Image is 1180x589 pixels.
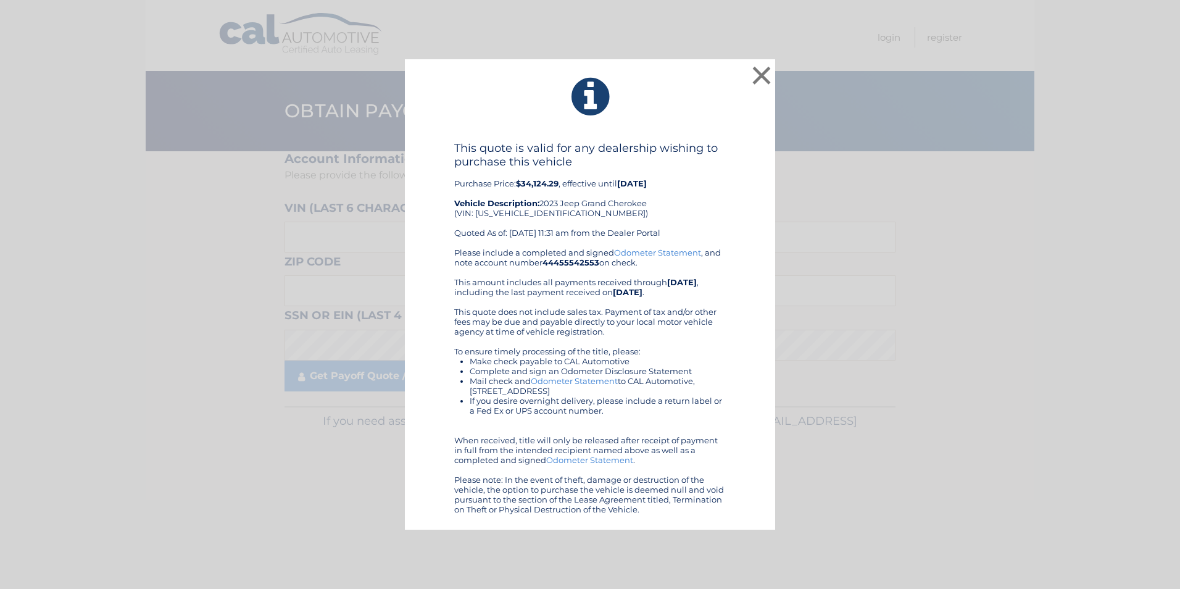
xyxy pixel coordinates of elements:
[470,376,726,396] li: Mail check and to CAL Automotive, [STREET_ADDRESS]
[470,356,726,366] li: Make check payable to CAL Automotive
[470,396,726,416] li: If you desire overnight delivery, please include a return label or a Fed Ex or UPS account number.
[516,178,559,188] b: $34,124.29
[617,178,647,188] b: [DATE]
[531,376,618,386] a: Odometer Statement
[454,141,726,169] h4: This quote is valid for any dealership wishing to purchase this vehicle
[749,63,774,88] button: ×
[454,141,726,248] div: Purchase Price: , effective until 2023 Jeep Grand Cherokee (VIN: [US_VEHICLE_IDENTIFICATION_NUMBE...
[614,248,701,257] a: Odometer Statement
[546,455,633,465] a: Odometer Statement
[542,257,599,267] b: 44455542553
[613,287,642,297] b: [DATE]
[454,248,726,514] div: Please include a completed and signed , and note account number on check. This amount includes al...
[454,198,539,208] strong: Vehicle Description:
[667,277,697,287] b: [DATE]
[470,366,726,376] li: Complete and sign an Odometer Disclosure Statement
